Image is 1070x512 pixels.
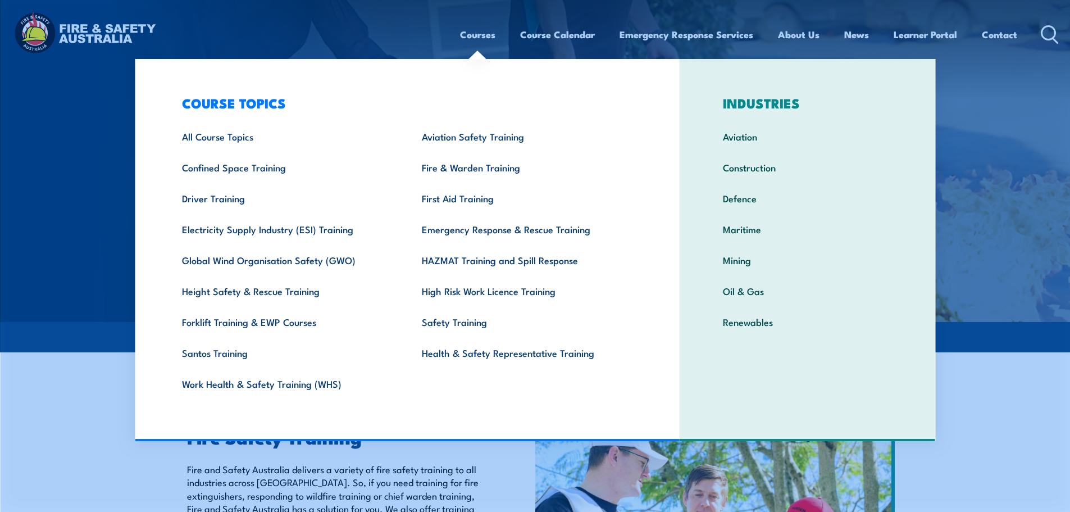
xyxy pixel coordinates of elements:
[620,20,753,49] a: Emergency Response Services
[404,214,644,244] a: Emergency Response & Rescue Training
[165,183,404,214] a: Driver Training
[187,429,484,445] h2: Fire Safety Training
[165,337,404,368] a: Santos Training
[404,306,644,337] a: Safety Training
[705,306,909,337] a: Renewables
[705,275,909,306] a: Oil & Gas
[778,20,819,49] a: About Us
[404,183,644,214] a: First Aid Training
[844,20,869,49] a: News
[705,95,909,111] h3: INDUSTRIES
[165,244,404,275] a: Global Wind Organisation Safety (GWO)
[404,244,644,275] a: HAZMAT Training and Spill Response
[165,306,404,337] a: Forklift Training & EWP Courses
[705,121,909,152] a: Aviation
[165,214,404,244] a: Electricity Supply Industry (ESI) Training
[165,275,404,306] a: Height Safety & Rescue Training
[982,20,1017,49] a: Contact
[404,152,644,183] a: Fire & Warden Training
[404,275,644,306] a: High Risk Work Licence Training
[165,95,644,111] h3: COURSE TOPICS
[705,214,909,244] a: Maritime
[520,20,595,49] a: Course Calendar
[705,152,909,183] a: Construction
[705,244,909,275] a: Mining
[404,337,644,368] a: Health & Safety Representative Training
[404,121,644,152] a: Aviation Safety Training
[705,183,909,214] a: Defence
[894,20,957,49] a: Learner Portal
[165,152,404,183] a: Confined Space Training
[460,20,495,49] a: Courses
[165,368,404,399] a: Work Health & Safety Training (WHS)
[165,121,404,152] a: All Course Topics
